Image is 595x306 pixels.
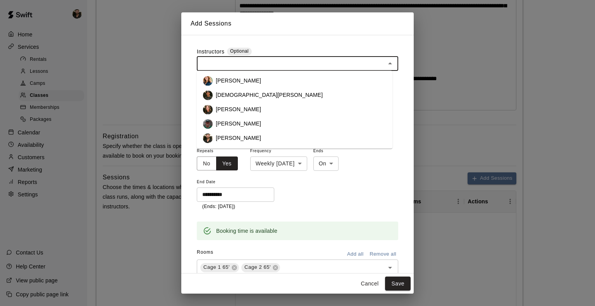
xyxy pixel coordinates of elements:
label: Instructors [197,48,225,57]
button: Add all [343,248,368,260]
img: AJ Seagle [203,105,213,114]
button: No [197,156,217,171]
div: On [313,156,339,171]
div: Weekly [DATE] [250,156,307,171]
span: Repeats [197,146,244,156]
p: [PERSON_NAME] [216,120,261,128]
div: Booking time is available [216,224,277,238]
span: Frequency [250,146,307,156]
span: Cage 1 65' [200,263,233,271]
span: Cage 2 65' [241,263,274,271]
h2: Add Sessions [181,12,414,35]
div: outlined button group [197,156,238,171]
button: Cancel [357,277,382,291]
img: Rebecca Haney [203,76,213,86]
span: Ends [313,146,339,156]
p: [PERSON_NAME] [216,106,261,113]
img: Jacob Fisher [203,133,213,143]
div: Cage 1 65' [200,263,239,272]
button: Close [385,58,396,69]
p: (Ends: [DATE]) [202,203,269,211]
button: Open [385,262,396,273]
div: Cage 2 65' [241,263,280,272]
img: Craig Chipman [203,119,213,129]
p: [PERSON_NAME] [216,134,261,142]
img: Christian Cocokios [203,90,213,100]
span: Rooms [197,249,213,255]
span: Optional [230,48,249,54]
input: Choose date, selected date is Nov 24, 2025 [197,187,269,202]
button: Save [385,277,411,291]
p: [DEMOGRAPHIC_DATA][PERSON_NAME] [216,91,323,99]
button: Remove all [368,248,398,260]
span: End Date [197,177,274,187]
button: Yes [216,156,238,171]
p: [PERSON_NAME] [216,77,261,85]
